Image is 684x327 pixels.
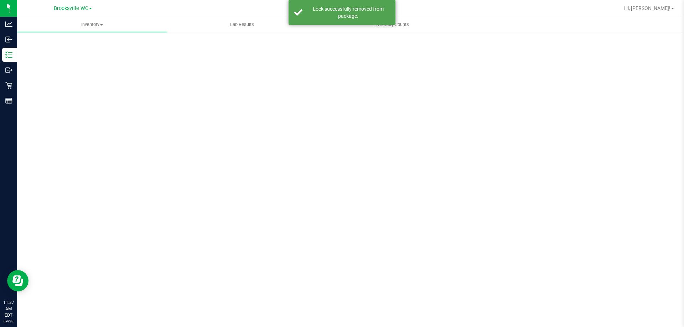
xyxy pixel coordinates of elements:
[3,318,14,324] p: 09/28
[5,97,12,104] inline-svg: Reports
[5,36,12,43] inline-svg: Inbound
[5,82,12,89] inline-svg: Retail
[306,5,390,20] div: Lock successfully removed from package.
[54,5,88,11] span: Brooksville WC
[17,17,167,32] a: Inventory
[17,21,167,28] span: Inventory
[167,17,317,32] a: Lab Results
[5,21,12,28] inline-svg: Analytics
[7,270,28,291] iframe: Resource center
[624,5,670,11] span: Hi, [PERSON_NAME]!
[3,299,14,318] p: 11:37 AM EDT
[5,51,12,58] inline-svg: Inventory
[5,67,12,74] inline-svg: Outbound
[221,21,264,28] span: Lab Results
